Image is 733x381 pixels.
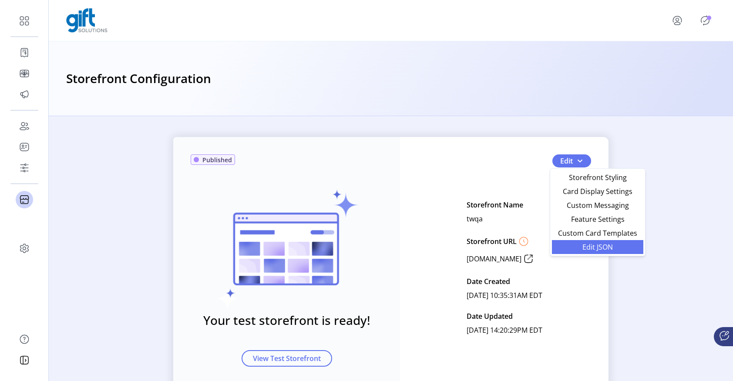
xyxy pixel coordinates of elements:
li: Feature Settings [552,212,643,226]
h3: Storefront Configuration [66,69,211,88]
span: Storefront Styling [557,174,638,181]
p: Storefront Name [467,198,523,212]
p: [DATE] 10:35:31AM EDT [467,288,542,302]
span: Card Display Settings [557,188,638,195]
span: Custom Card Templates [557,230,638,237]
h3: Your test storefront is ready! [203,311,370,329]
li: Storefront Styling [552,170,643,184]
span: View Test Storefront [253,353,321,364]
p: Date Created [467,274,510,288]
span: Edit JSON [557,244,638,251]
span: Custom Messaging [557,202,638,209]
span: Feature Settings [557,216,638,223]
button: Publisher Panel [698,13,712,27]
button: Edit [552,154,591,167]
img: logo [66,8,108,33]
p: Storefront URL [467,236,517,247]
li: Custom Messaging [552,198,643,212]
p: Date Updated [467,309,513,323]
li: Edit JSON [552,240,643,254]
p: [DOMAIN_NAME] [467,254,521,264]
span: Published [202,155,232,164]
li: Card Display Settings [552,184,643,198]
span: Edit [560,156,573,166]
li: Custom Card Templates [552,226,643,240]
p: [DATE] 14:20:29PM EDT [467,323,542,337]
button: menu [660,10,698,31]
p: twqa [467,212,483,226]
button: View Test Storefront [242,350,332,367]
